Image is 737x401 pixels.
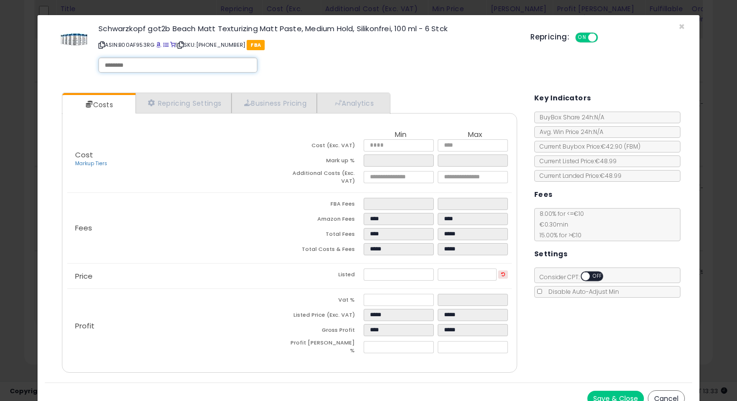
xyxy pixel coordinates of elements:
[364,131,438,139] th: Min
[67,224,290,232] p: Fees
[535,113,604,121] span: BuyBox Share 24h: N/A
[597,34,612,42] span: OFF
[136,93,232,113] a: Repricing Settings
[290,268,364,284] td: Listed
[535,273,616,281] span: Consider CPT:
[530,33,569,41] h5: Repricing:
[62,95,135,115] a: Costs
[290,339,364,357] td: Profit [PERSON_NAME] %
[290,154,364,170] td: Mark up %
[290,243,364,258] td: Total Costs & Fees
[59,25,89,54] img: 41lf2erJNML._SL60_.jpg
[67,322,290,330] p: Profit
[290,198,364,213] td: FBA Fees
[290,309,364,324] td: Listed Price (Exc. VAT)
[290,213,364,228] td: Amazon Fees
[590,272,605,281] span: OFF
[317,93,389,113] a: Analytics
[601,142,640,151] span: €42.90
[624,142,640,151] span: ( FBM )
[534,189,553,201] h5: Fees
[67,272,290,280] p: Price
[156,41,161,49] a: BuyBox page
[535,210,584,239] span: 8.00 % for <= €10
[170,41,175,49] a: Your listing only
[247,40,265,50] span: FBA
[535,142,640,151] span: Current Buybox Price:
[75,160,107,167] a: Markup Tiers
[98,25,516,32] h3: Schwarzkopf got2b Beach Matt Texturizing Matt Paste, Medium Hold, Silikonfrei, 100 ml - 6 Stck
[534,92,591,104] h5: Key Indicators
[535,220,568,229] span: €0.30 min
[576,34,588,42] span: ON
[163,41,169,49] a: All offer listings
[290,170,364,188] td: Additional Costs (Exc. VAT)
[232,93,317,113] a: Business Pricing
[290,324,364,339] td: Gross Profit
[290,294,364,309] td: Vat %
[290,228,364,243] td: Total Fees
[290,139,364,154] td: Cost (Exc. VAT)
[535,157,617,165] span: Current Listed Price: €48.99
[98,37,516,53] p: ASIN: B00AF953RG | SKU: [PHONE_NUMBER]
[535,231,582,239] span: 15.00 % for > €10
[543,287,619,296] span: Disable Auto-Adjust Min
[679,19,685,34] span: ×
[535,172,621,180] span: Current Landed Price: €48.99
[535,128,603,136] span: Avg. Win Price 24h: N/A
[534,248,567,260] h5: Settings
[438,131,512,139] th: Max
[67,151,290,168] p: Cost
